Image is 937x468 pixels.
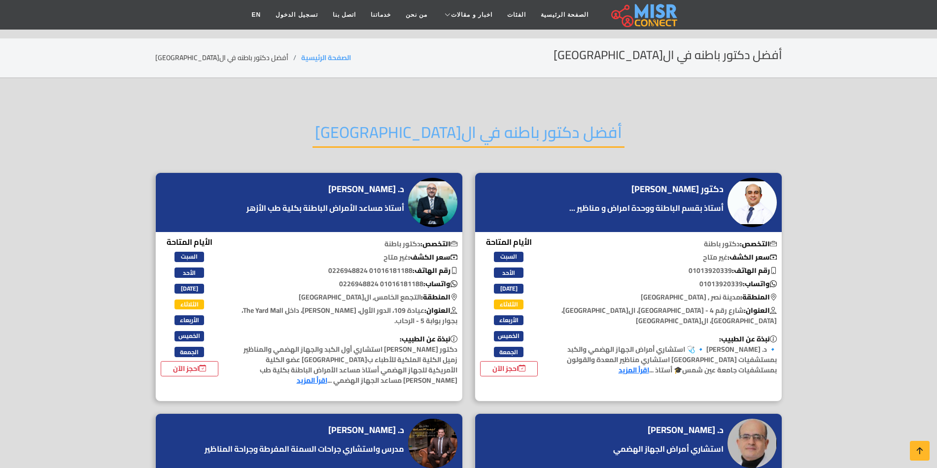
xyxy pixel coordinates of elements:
h2: أفضل دكتور باطنه في ال[GEOGRAPHIC_DATA] [312,123,625,148]
span: السبت [174,252,204,262]
p: شارع رقم 4 - [GEOGRAPHIC_DATA]، ال[GEOGRAPHIC_DATA]، [GEOGRAPHIC_DATA]، ال[GEOGRAPHIC_DATA] [555,305,782,326]
img: د. أحمد الأنصاري [408,419,457,468]
a: اقرأ المزيد [297,374,327,387]
a: استشاري أمراض الجهاز الهضمي [611,443,726,455]
span: الأربعاء [174,315,204,325]
b: نبذة عن الطبيب: [719,333,777,345]
span: الخميس [174,331,204,341]
a: خدماتنا [363,5,398,24]
a: اتصل بنا [325,5,363,24]
p: التجمع الخامس, ال[GEOGRAPHIC_DATA] [235,292,462,302]
h4: د. [PERSON_NAME] [328,184,404,195]
a: احجز الآن [161,361,219,376]
img: دكتور هاني علي عبد الرحمن [728,178,777,227]
span: الأحد [174,267,204,277]
p: دكتور [PERSON_NAME] استشاري أول الكبد والجهاز الهضمي والمناظير زميل الكلية الملكية للأطباء ب[GEOG... [235,334,462,386]
a: د. [PERSON_NAME] [328,423,407,437]
p: دكتور باطنة [235,239,462,249]
a: مدرس واستشاري جراحات السمنة المفرطة وجراحة المناظير [202,443,407,455]
b: التخصص: [740,237,777,250]
a: دكتور [PERSON_NAME] [631,182,726,197]
h4: د. [PERSON_NAME] [648,425,724,435]
span: الثلاثاء [494,300,523,309]
p: 🔹 د. [PERSON_NAME] 🔹 🩺 استشاري أمراض الجهاز الهضمي والكبد بمستشفيات [GEOGRAPHIC_DATA] استشاري منا... [555,334,782,375]
p: غير متاح [235,252,462,263]
a: الصفحة الرئيسية [301,51,351,64]
a: من نحن [398,5,435,24]
img: د. وليد النبوى [728,419,777,468]
b: سعر الكشف: [408,251,457,264]
h4: دكتور [PERSON_NAME] [631,184,724,195]
a: اقرأ المزيد [619,364,649,376]
a: د. [PERSON_NAME] [648,423,726,437]
img: د. محمد البرعي [408,178,457,227]
b: العنوان: [744,304,777,317]
p: 01016181188 0226948824 [235,266,462,276]
b: واتساب: [423,277,457,290]
span: الجمعة [494,347,523,357]
p: ‎01013920339 [555,279,782,289]
b: المنطقة: [421,291,457,303]
h2: أفضل دكتور باطنه في ال[GEOGRAPHIC_DATA] [554,48,782,63]
a: أستاذ مساعد الأمراض الباطنة بكلية طب الأزهر [244,202,407,214]
p: مدينة نصر , [GEOGRAPHIC_DATA] [555,292,782,302]
p: غير متاح [555,252,782,263]
div: الأيام المتاحة [480,236,538,376]
b: سعر الكشف: [728,251,777,264]
a: تسجيل الدخول [268,5,325,24]
b: نبذة عن الطبيب: [400,333,457,345]
a: أستاذ بقسم الباطنة ووحدة امراض و مناظير ... [567,202,726,214]
a: د. [PERSON_NAME] [328,182,407,197]
span: الأربعاء [494,315,523,325]
p: دكتور باطنة [555,239,782,249]
span: الجمعة [174,347,204,357]
a: اخبار و مقالات [435,5,500,24]
span: الثلاثاء [174,300,204,309]
b: رقم الهاتف: [732,264,777,277]
span: [DATE] [494,284,523,294]
b: المنطقة: [740,291,777,303]
span: السبت [494,252,523,262]
span: [DATE] [174,284,204,294]
li: أفضل دكتور باطنه في ال[GEOGRAPHIC_DATA] [155,53,301,63]
a: الصفحة الرئيسية [533,5,596,24]
a: احجز الآن [480,361,538,376]
h4: د. [PERSON_NAME] [328,425,404,435]
a: EN [244,5,269,24]
p: عيادة 109، الدور الأول، [PERSON_NAME]، داخل The Yard Mall، بجوار بوابة 5 - الرحاب. [235,305,462,326]
b: رقم الهاتف: [413,264,457,277]
b: واتساب: [743,277,777,290]
b: التخصص: [420,237,457,250]
img: main.misr_connect [611,2,677,27]
span: اخبار و مقالات [451,10,492,19]
b: العنوان: [424,304,457,317]
p: 01016181188 0226948824 [235,279,462,289]
p: ‎01013920339 [555,266,782,276]
div: الأيام المتاحة [161,236,219,376]
span: الخميس [494,331,523,341]
span: الأحد [494,267,523,277]
a: الفئات [500,5,533,24]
